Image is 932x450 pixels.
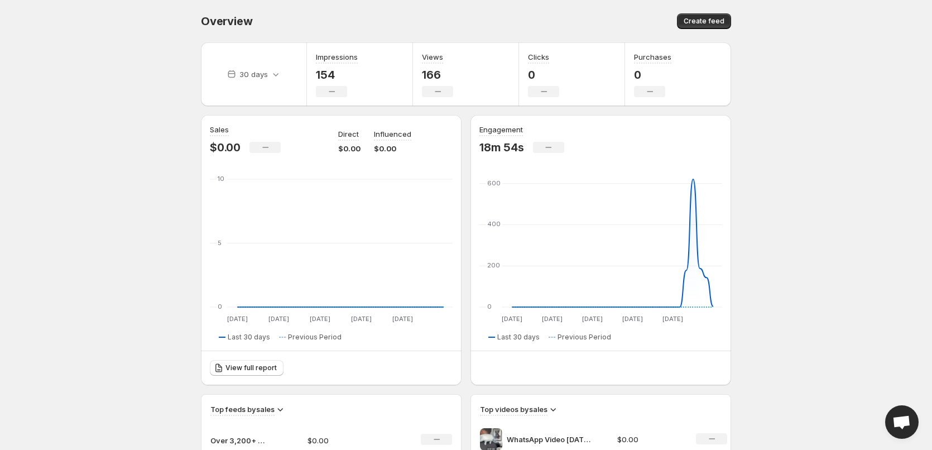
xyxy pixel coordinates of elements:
[480,404,547,415] h3: Top videos by sales
[239,69,268,80] p: 30 days
[677,13,731,29] button: Create feed
[507,434,590,445] p: WhatsApp Video [DATE] at 233208
[487,261,500,269] text: 200
[558,333,611,342] span: Previous Period
[487,303,492,310] text: 0
[684,17,724,26] span: Create feed
[422,51,443,63] h3: Views
[582,315,603,323] text: [DATE]
[338,143,361,154] p: $0.00
[479,124,523,135] h3: Engagement
[487,220,501,228] text: 400
[210,141,241,154] p: $0.00
[634,51,671,63] h3: Purchases
[225,363,277,372] span: View full report
[497,333,540,342] span: Last 30 days
[288,333,342,342] span: Previous Period
[227,315,248,323] text: [DATE]
[662,315,683,323] text: [DATE]
[622,315,643,323] text: [DATE]
[479,141,524,154] p: 18m 54s
[422,68,453,82] p: 166
[542,315,563,323] text: [DATE]
[201,15,252,28] span: Overview
[310,315,330,323] text: [DATE]
[218,175,224,183] text: 10
[316,51,358,63] h3: Impressions
[218,239,222,247] text: 5
[617,434,683,445] p: $0.00
[210,435,266,446] p: Over 3,200+ Happy Customers Worldwide
[528,51,549,63] h3: Clicks
[502,315,522,323] text: [DATE]
[316,68,358,82] p: 154
[634,68,671,82] p: 0
[885,405,919,439] div: Open chat
[268,315,289,323] text: [DATE]
[374,128,411,140] p: Influenced
[210,404,275,415] h3: Top feeds by sales
[218,303,222,310] text: 0
[210,124,229,135] h3: Sales
[487,179,501,187] text: 600
[210,360,284,376] a: View full report
[338,128,359,140] p: Direct
[308,435,387,446] p: $0.00
[228,333,270,342] span: Last 30 days
[351,315,372,323] text: [DATE]
[374,143,411,154] p: $0.00
[528,68,559,82] p: 0
[392,315,413,323] text: [DATE]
